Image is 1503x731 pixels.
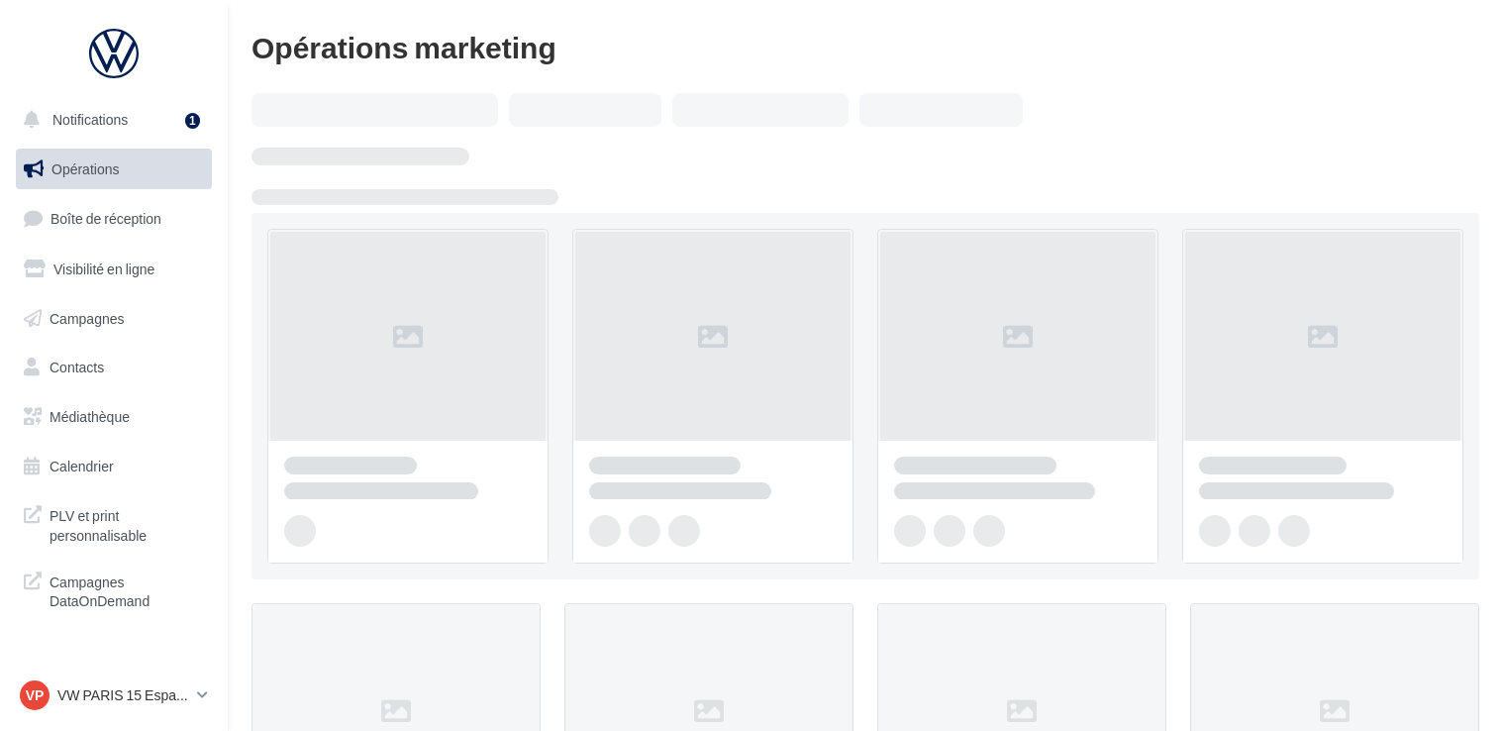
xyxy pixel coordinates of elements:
[12,197,216,240] a: Boîte de réception
[50,309,125,326] span: Campagnes
[16,677,212,714] a: VP VW PARIS 15 Espace Suffren
[251,32,1479,61] div: Opérations marketing
[12,99,208,141] button: Notifications 1
[12,249,216,290] a: Visibilité en ligne
[12,298,216,340] a: Campagnes
[12,149,216,190] a: Opérations
[12,347,216,388] a: Contacts
[51,160,119,177] span: Opérations
[50,210,161,227] span: Boîte de réception
[50,408,130,425] span: Médiathèque
[57,685,189,705] p: VW PARIS 15 Espace Suffren
[50,458,114,474] span: Calendrier
[50,359,104,375] span: Contacts
[12,396,216,438] a: Médiathèque
[50,502,204,545] span: PLV et print personnalisable
[12,446,216,487] a: Calendrier
[12,561,216,619] a: Campagnes DataOnDemand
[53,261,154,277] span: Visibilité en ligne
[12,494,216,553] a: PLV et print personnalisable
[185,113,200,129] div: 1
[52,111,128,128] span: Notifications
[26,685,45,705] span: VP
[50,569,204,611] span: Campagnes DataOnDemand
